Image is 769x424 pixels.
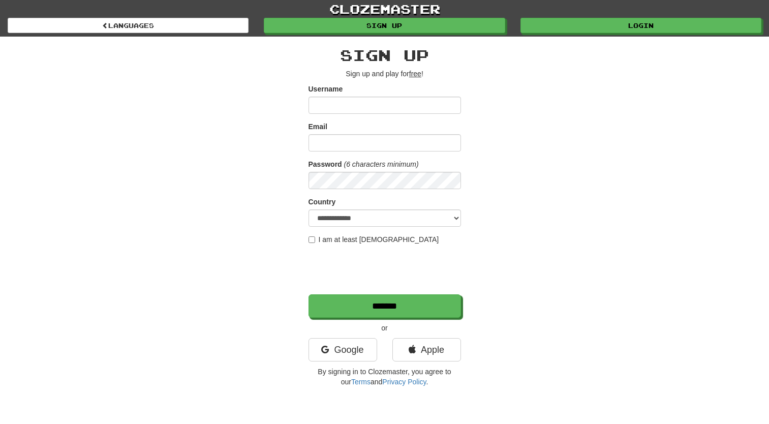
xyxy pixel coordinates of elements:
a: Sign up [264,18,505,33]
iframe: reCAPTCHA [309,250,463,289]
a: Terms [351,378,371,386]
h2: Sign up [309,47,461,64]
a: Google [309,338,377,361]
a: Apple [392,338,461,361]
input: I am at least [DEMOGRAPHIC_DATA] [309,236,315,243]
a: Privacy Policy [382,378,426,386]
a: Languages [8,18,249,33]
label: Email [309,122,327,132]
label: Password [309,159,342,169]
a: Login [520,18,761,33]
label: Country [309,197,336,207]
em: (6 characters minimum) [344,160,419,168]
label: Username [309,84,343,94]
label: I am at least [DEMOGRAPHIC_DATA] [309,234,439,245]
p: Sign up and play for ! [309,69,461,79]
u: free [409,70,421,78]
p: or [309,323,461,333]
p: By signing in to Clozemaster, you agree to our and . [309,367,461,387]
